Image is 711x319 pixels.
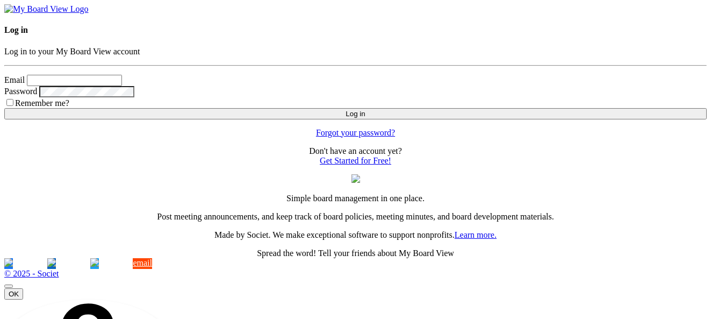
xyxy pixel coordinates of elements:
[4,212,707,222] p: Post meeting announcements, and keep track of board policies, meeting minutes, and board developm...
[4,194,707,203] p: Simple board management in one place.
[47,258,56,267] img: linkedin.svg
[4,47,707,56] p: Log in to your My Board View account
[4,4,89,14] img: My Board View Logo
[6,99,13,106] input: Remember me?
[4,258,13,267] img: facebook.svg
[133,258,152,269] a: email
[351,174,360,183] img: my-board-view-societ(1).svg
[4,98,69,108] label: Remember me?
[4,230,707,240] p: Made by Societ. We make exceptional software to support nonprofits.
[320,156,391,165] a: Get Started for Free!
[4,75,25,84] label: Email
[4,288,23,300] button: OK
[4,269,59,278] a: © 2025 - Societ
[4,285,13,288] button: Close
[4,87,37,96] label: Password
[90,258,99,267] img: twitter.svg
[316,128,395,137] a: Forgot your password?
[4,146,707,166] p: Don't have an account yet?
[455,230,497,239] a: Learn more.
[4,25,707,35] h4: Log in
[133,258,152,267] span: email
[4,108,707,119] button: Log in
[4,249,707,258] div: Spread the word! Tell your friends about My Board View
